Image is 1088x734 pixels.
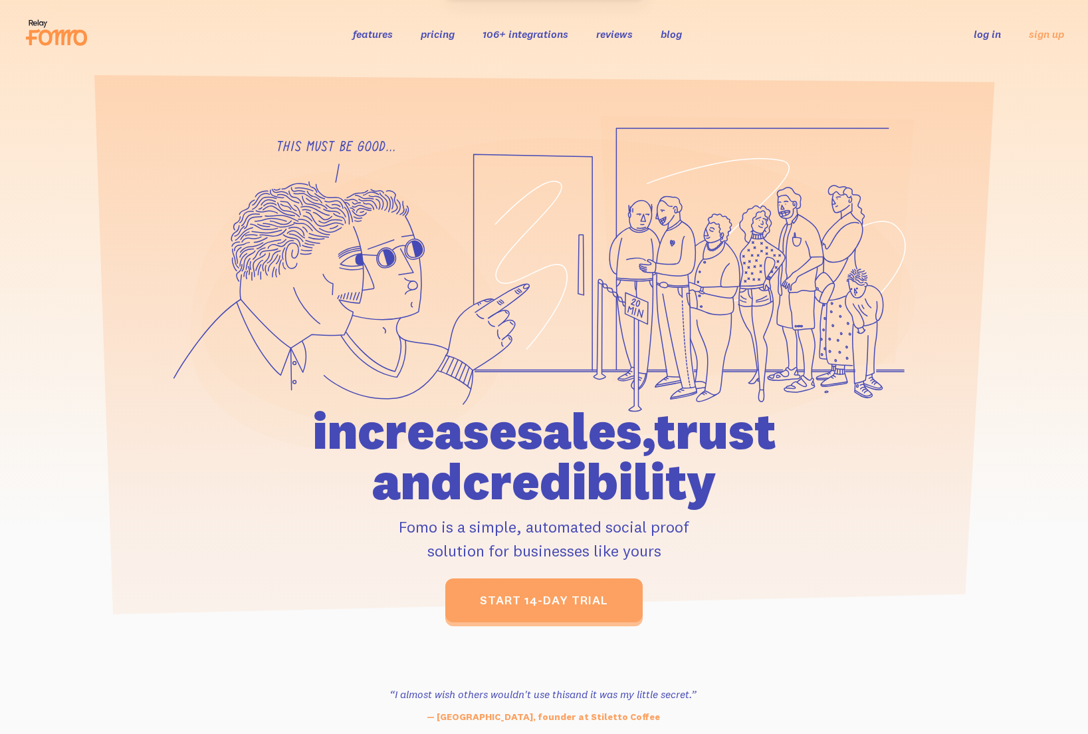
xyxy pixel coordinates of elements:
[445,578,643,622] a: start 14-day trial
[353,27,393,41] a: features
[237,406,852,507] h1: increase sales, trust and credibility
[362,710,724,724] p: — [GEOGRAPHIC_DATA], founder at Stiletto Coffee
[1029,27,1064,41] a: sign up
[362,686,724,702] h3: “I almost wish others wouldn't use this and it was my little secret.”
[596,27,633,41] a: reviews
[483,27,568,41] a: 106+ integrations
[661,27,682,41] a: blog
[974,27,1001,41] a: log in
[421,27,455,41] a: pricing
[237,515,852,562] p: Fomo is a simple, automated social proof solution for businesses like yours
